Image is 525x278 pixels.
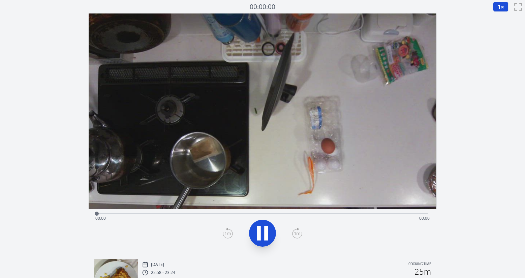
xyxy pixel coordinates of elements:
span: 00:00 [419,215,430,221]
a: 00:00:00 [250,2,275,12]
p: Cooking time [408,261,431,268]
p: [DATE] [151,262,164,267]
span: 1 [497,3,501,11]
h2: 25m [414,268,431,276]
button: 1× [493,2,508,12]
p: 22:58 - 23:24 [151,270,175,275]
